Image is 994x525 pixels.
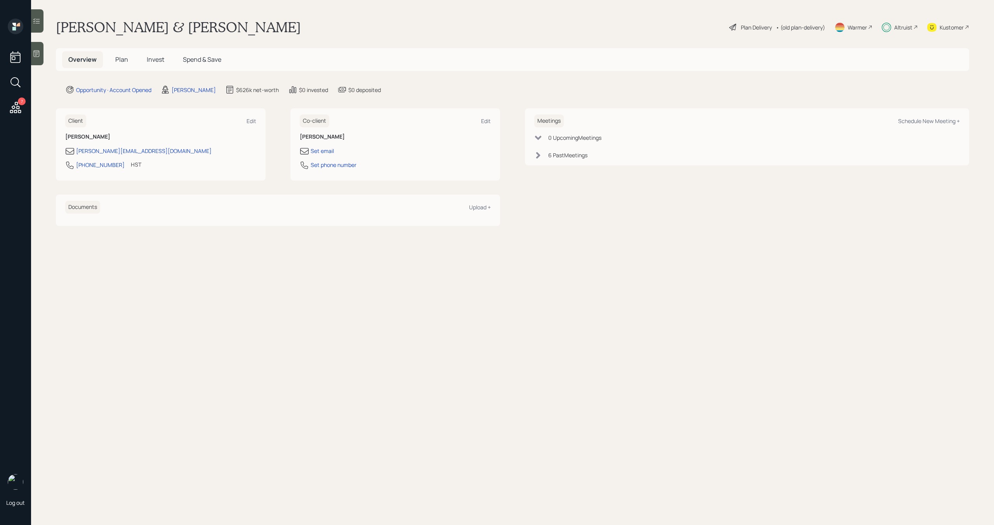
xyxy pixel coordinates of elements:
[147,55,164,64] span: Invest
[76,147,212,155] div: [PERSON_NAME][EMAIL_ADDRESS][DOMAIN_NAME]
[65,115,86,127] h6: Client
[898,117,960,125] div: Schedule New Meeting +
[65,201,100,214] h6: Documents
[172,86,216,94] div: [PERSON_NAME]
[548,134,601,142] div: 0 Upcoming Meeting s
[481,117,491,125] div: Edit
[68,55,97,64] span: Overview
[18,97,26,105] div: 7
[131,160,141,169] div: HST
[311,161,356,169] div: Set phone number
[469,203,491,211] div: Upload +
[6,499,25,506] div: Log out
[115,55,128,64] span: Plan
[534,115,564,127] h6: Meetings
[940,23,964,31] div: Kustomer
[548,151,587,159] div: 6 Past Meeting s
[848,23,867,31] div: Warmer
[776,23,825,31] div: • (old plan-delivery)
[56,19,301,36] h1: [PERSON_NAME] & [PERSON_NAME]
[348,86,381,94] div: $0 deposited
[8,474,23,490] img: michael-russo-headshot.png
[76,161,125,169] div: [PHONE_NUMBER]
[300,115,329,127] h6: Co-client
[65,134,256,140] h6: [PERSON_NAME]
[76,86,151,94] div: Opportunity · Account Opened
[300,134,491,140] h6: [PERSON_NAME]
[311,147,334,155] div: Set email
[894,23,912,31] div: Altruist
[183,55,221,64] span: Spend & Save
[236,86,279,94] div: $626k net-worth
[299,86,328,94] div: $0 invested
[247,117,256,125] div: Edit
[741,23,772,31] div: Plan Delivery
